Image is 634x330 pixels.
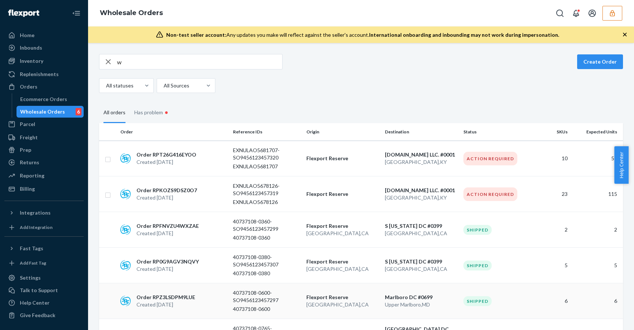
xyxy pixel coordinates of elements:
p: Marlboro DC #0699 [385,294,458,301]
p: Order RPZ3LSDPM9LUE [136,294,195,301]
a: Returns [4,157,84,168]
div: Shipped [463,296,492,306]
div: • [163,108,170,117]
a: Ecommerce Orders [17,93,84,105]
a: Wholesale Orders [100,9,163,17]
p: 40737108-0380 [233,270,292,277]
p: [GEOGRAPHIC_DATA] , CA [385,230,458,237]
input: All Sources [163,82,164,89]
img: sps-commerce logo [120,260,131,270]
div: Billing [20,185,35,193]
a: Settings [4,272,84,284]
a: Add Integration [4,222,84,233]
span: International onboarding and inbounding may not work during impersonation. [369,32,559,38]
a: Add Fast Tag [4,257,84,269]
button: Open account menu [585,6,600,21]
p: EXNULAO5681707-SO9456123457320 [233,147,292,161]
div: Orders [20,83,37,90]
p: [DOMAIN_NAME] LLC. #0001 [385,187,458,194]
button: Fast Tags [4,243,84,254]
th: Destination [382,123,460,141]
a: Home [4,29,84,41]
p: EXNULAO5678126 [233,198,292,206]
p: Flexport Reserve [306,294,379,301]
a: Reporting [4,170,84,182]
div: Add Fast Tag [20,260,46,266]
div: Integrations [20,209,51,216]
div: Talk to Support [20,287,58,294]
ol: breadcrumbs [94,3,169,24]
p: 40737108-0380-SO9456123457307 [233,254,292,268]
div: Inbounds [20,44,42,51]
div: Shipped [463,261,492,270]
p: EXNULAO5681707 [233,163,292,170]
div: Replenishments [20,71,59,78]
th: Order [117,123,230,141]
input: Search orders [117,54,282,69]
p: [DOMAIN_NAME] LLC. #0001 [385,151,458,158]
button: Close Navigation [69,6,84,21]
th: SKUs [534,123,571,141]
p: [GEOGRAPHIC_DATA] , CA [306,265,379,273]
p: [GEOGRAPHIC_DATA] , CA [306,301,379,308]
div: Help Center [20,299,50,306]
p: [GEOGRAPHIC_DATA] , KY [385,194,458,201]
div: Has problem [134,102,170,123]
p: Upper Marlboro , MD [385,301,458,308]
div: Ecommerce Orders [20,96,67,103]
td: 5 [534,248,571,283]
div: Action Required [463,152,517,165]
td: 57 [571,141,623,176]
th: Status [460,123,534,141]
a: Inbounds [4,42,84,54]
div: Parcel [20,121,35,128]
div: Prep [20,146,31,154]
div: 6 [76,108,81,115]
button: Help Center [614,146,628,184]
div: Settings [20,274,41,281]
p: Order RPKOZS9DSZ0O7 [136,187,197,194]
p: S [US_STATE] DC #0399 [385,222,458,230]
span: Non-test seller account: [166,32,226,38]
div: Add Integration [20,224,52,230]
button: Integrations [4,207,84,219]
a: Parcel [4,118,84,130]
a: Wholesale Orders6 [17,106,84,118]
a: Billing [4,183,84,195]
td: 23 [534,176,571,212]
td: 10 [534,141,571,176]
div: Inventory [20,57,43,65]
a: Prep [4,144,84,156]
th: Origin [303,123,382,141]
img: sps-commerce logo [120,153,131,164]
td: 115 [571,176,623,212]
p: Flexport Reserve [306,190,379,198]
button: Create Order [577,54,623,69]
td: 6 [534,283,571,319]
p: 40737108-0600 [233,305,292,313]
p: EXNULAO5678126-SO9456123457319 [233,182,292,197]
a: Help Center [4,297,84,309]
div: All orders [103,103,125,123]
div: Any updates you make will reflect against the seller's account. [166,31,559,39]
div: Shipped [463,225,492,235]
p: 40737108-0600-SO9456123457297 [233,289,292,304]
div: Wholesale Orders [20,108,65,115]
a: Inventory [4,55,84,67]
button: Open notifications [569,6,583,21]
th: Expected Units [571,123,623,141]
td: 2 [571,212,623,248]
button: Give Feedback [4,309,84,321]
p: Created [DATE] [136,158,196,166]
p: Created [DATE] [136,301,195,308]
p: Created [DATE] [136,230,199,237]
p: Flexport Reserve [306,258,379,265]
p: [GEOGRAPHIC_DATA] , KY [385,158,458,166]
p: Flexport Reserve [306,155,379,162]
img: sps-commerce logo [120,189,131,199]
button: Open Search Box [553,6,567,21]
p: S [US_STATE] DC #0399 [385,258,458,265]
p: 40737108-0360 [233,234,292,241]
p: Order RP0G9AGV3NQVY [136,258,199,265]
p: [GEOGRAPHIC_DATA] , CA [306,230,379,237]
